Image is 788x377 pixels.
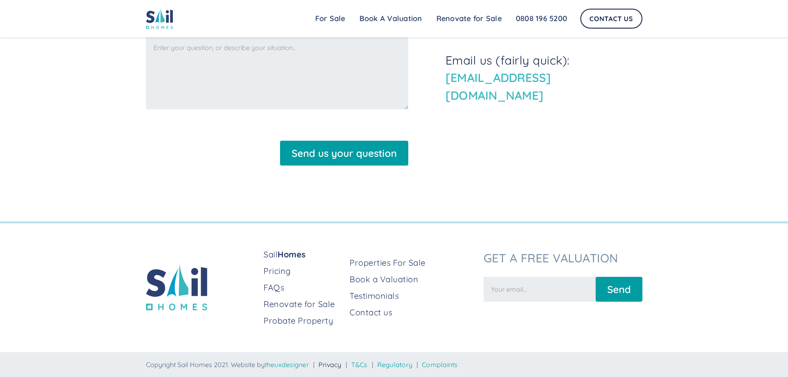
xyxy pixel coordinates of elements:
[263,315,343,327] a: Probate Property
[484,273,642,302] form: Newsletter Form
[263,298,343,310] a: Renovate for Sale
[146,360,642,369] div: Copyright Sail Homes 2021. Website by | | | |
[377,360,413,369] a: Regulatory
[445,51,642,105] p: Email us (fairly quick):
[429,10,509,27] a: Renovate for Sale
[350,307,477,318] a: Contact us
[351,360,368,369] a: T&Cs
[263,265,343,277] a: Pricing
[146,8,173,29] img: sail home logo colored
[350,257,477,269] a: Properties For Sale
[350,274,477,285] a: Book a Valuation
[263,282,343,293] a: FAQs
[509,10,574,27] a: 0808 196 5200
[350,290,477,302] a: Testimonials
[280,141,408,166] input: Send us your question
[278,249,306,259] strong: Homes
[596,277,642,302] input: Send
[580,9,642,29] a: Contact Us
[484,277,596,302] input: Your email...
[265,360,309,369] a: theuxdesigner
[422,360,458,369] a: Complaints
[308,10,352,27] a: For Sale
[319,360,342,369] a: Privacy
[445,70,551,103] a: [EMAIL_ADDRESS][DOMAIN_NAME]
[352,10,429,27] a: Book A Valuation
[146,264,207,310] img: sail home logo colored
[263,249,343,260] a: SailHomes
[484,251,642,265] h3: Get a free valuation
